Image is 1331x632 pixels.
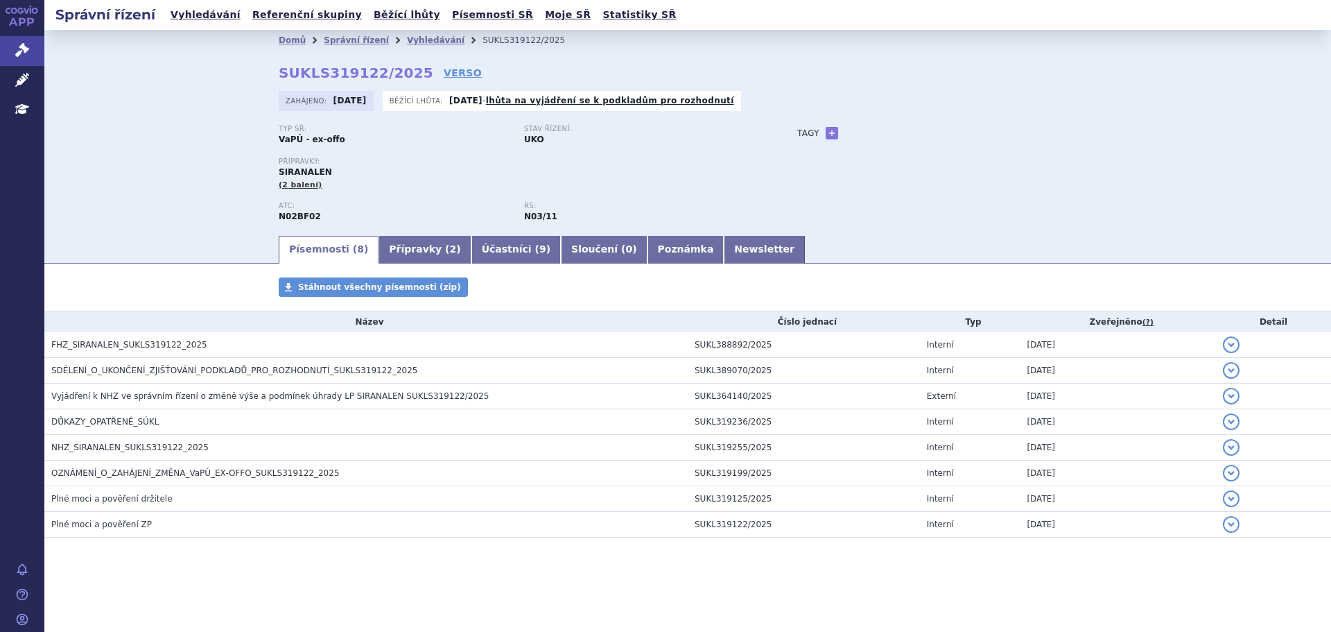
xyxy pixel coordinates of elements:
a: Správní řízení [324,35,389,45]
td: [DATE] [1020,409,1216,435]
strong: [DATE] [333,96,367,105]
span: Externí [927,391,956,401]
button: detail [1223,465,1239,481]
span: Interní [927,366,954,375]
span: 2 [450,244,457,255]
h2: Správní řízení [44,5,166,24]
p: RS: [524,202,756,210]
td: SUKL319199/2025 [688,461,920,486]
a: Domů [279,35,306,45]
a: + [826,127,838,139]
a: Stáhnout všechny písemnosti (zip) [279,277,468,297]
a: Přípravky (2) [379,236,471,264]
td: SUKL319122/2025 [688,512,920,538]
button: detail [1223,388,1239,404]
button: detail [1223,439,1239,456]
th: Typ [920,311,1020,332]
button: detail [1223,413,1239,430]
td: SUKL364140/2025 [688,384,920,409]
abbr: (?) [1142,318,1154,327]
span: Interní [927,468,954,478]
strong: pregabalin [524,212,557,221]
p: Stav řízení: [524,125,756,133]
span: (2 balení) [279,180,322,189]
td: SUKL388892/2025 [688,332,920,358]
a: Běžící lhůty [369,6,444,24]
a: lhůta na vyjádření se k podkladům pro rozhodnutí [486,96,734,105]
a: Sloučení (0) [561,236,647,264]
a: Poznámka [647,236,724,264]
h3: Tagy [797,125,819,142]
span: 0 [625,244,632,255]
td: [DATE] [1020,435,1216,461]
button: detail [1223,336,1239,353]
th: Číslo jednací [688,311,920,332]
strong: PREGABALIN [279,212,321,221]
td: SUKL319255/2025 [688,435,920,461]
p: - [449,95,734,106]
span: Interní [927,520,954,529]
span: 9 [539,244,546,255]
span: Zahájeno: [286,95,329,106]
button: detail [1223,490,1239,507]
strong: [DATE] [449,96,482,105]
td: [DATE] [1020,512,1216,538]
strong: UKO [524,135,544,144]
span: Stáhnout všechny písemnosti (zip) [298,282,461,292]
p: ATC: [279,202,510,210]
th: Detail [1216,311,1331,332]
span: Interní [927,494,954,504]
a: Písemnosti (8) [279,236,379,264]
td: SUKL319125/2025 [688,486,920,512]
span: 8 [357,244,364,255]
span: OZNÁMENÍ_O_ZAHÁJENÍ_ZMĚNA_VaPÚ_EX-OFFO_SUKLS319122_2025 [51,468,340,478]
td: [DATE] [1020,358,1216,384]
td: [DATE] [1020,384,1216,409]
td: SUKL389070/2025 [688,358,920,384]
td: [DATE] [1020,461,1216,486]
button: detail [1223,516,1239,533]
span: Plné moci a pověření ZP [51,520,152,529]
strong: SUKLS319122/2025 [279,65,433,81]
span: Interní [927,417,954,427]
span: Vyjádření k NHZ ve správním řízení o změně výše a podmínek úhrady LP SIRANALEN SUKLS319122/2025 [51,391,489,401]
a: Moje SŘ [541,6,595,24]
span: NHZ_SIRANALEN_SUKLS319122_2025 [51,443,209,452]
td: [DATE] [1020,332,1216,358]
a: Vyhledávání [407,35,464,45]
a: Referenční skupiny [248,6,366,24]
button: detail [1223,362,1239,379]
p: Typ SŘ: [279,125,510,133]
span: Plné moci a pověření držitele [51,494,173,504]
span: SIRANALEN [279,167,332,177]
strong: VaPÚ - ex-offo [279,135,345,144]
p: Přípravky: [279,157,769,166]
span: Interní [927,340,954,350]
span: FHZ_SIRANALEN_SUKLS319122_2025 [51,340,207,350]
a: Newsletter [724,236,805,264]
span: SDĚLENÍ_O_UKONČENÍ_ZJIŠŤOVÁNÍ_PODKLADŮ_PRO_ROZHODNUTÍ_SUKLS319122_2025 [51,366,417,375]
th: Zveřejněno [1020,311,1216,332]
td: [DATE] [1020,486,1216,512]
span: Běžící lhůta: [390,95,446,106]
a: Písemnosti SŘ [448,6,537,24]
a: Vyhledávání [166,6,245,24]
span: Interní [927,443,954,452]
span: DŮKAZY_OPATŘENÉ_SÚKL [51,417,159,427]
th: Název [44,311,688,332]
li: SUKLS319122/2025 [482,30,583,51]
a: VERSO [444,66,482,80]
a: Účastníci (9) [471,236,561,264]
td: SUKL319236/2025 [688,409,920,435]
a: Statistiky SŘ [598,6,680,24]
